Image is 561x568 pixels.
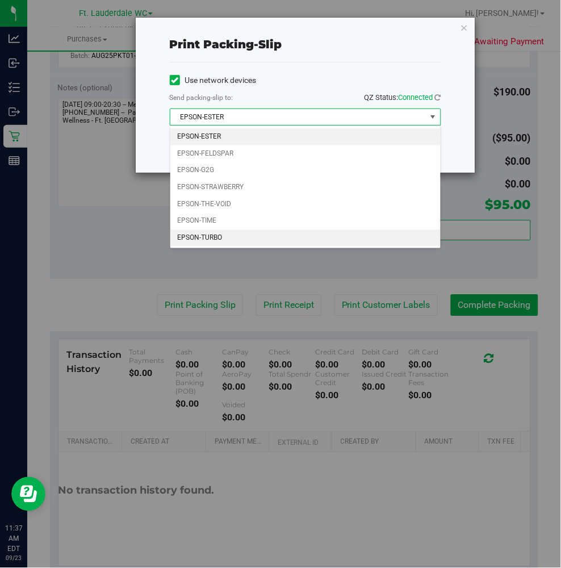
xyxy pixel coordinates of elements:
li: EPSON-TIME [170,212,441,229]
span: Print packing-slip [170,37,282,51]
li: EPSON-STRAWBERRY [170,179,441,196]
span: QZ Status: [365,93,441,102]
span: select [426,109,440,125]
label: Use network devices [170,74,257,86]
li: EPSON-THE-VOID [170,196,441,213]
label: Send packing-slip to: [170,93,233,103]
li: EPSON-ESTER [170,128,441,145]
span: EPSON-ESTER [170,109,426,125]
li: EPSON-FELDSPAR [170,145,441,162]
span: Connected [399,93,433,102]
li: EPSON-G2G [170,162,441,179]
iframe: Resource center [11,477,45,511]
li: EPSON-TURBO [170,229,441,247]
